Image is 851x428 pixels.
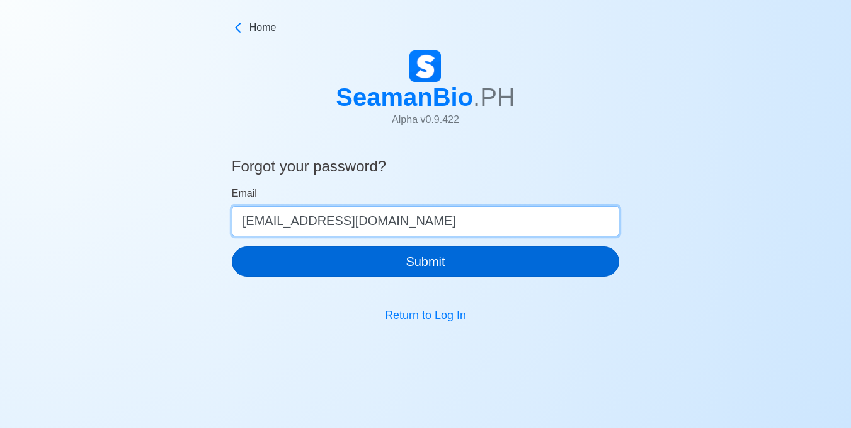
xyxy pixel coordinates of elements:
span: .PH [473,83,515,111]
span: Email [232,188,257,199]
a: Return to Log In [385,309,466,321]
h4: Forgot your password? [232,158,620,181]
img: Logo [409,50,441,82]
a: Home [232,20,620,35]
input: Your email [232,206,620,236]
span: Home [249,20,277,35]
a: SeamanBio.PHAlpha v0.9.422 [336,50,515,137]
button: Submit [232,246,620,277]
h1: SeamanBio [336,82,515,112]
p: Alpha v 0.9.422 [336,112,515,127]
